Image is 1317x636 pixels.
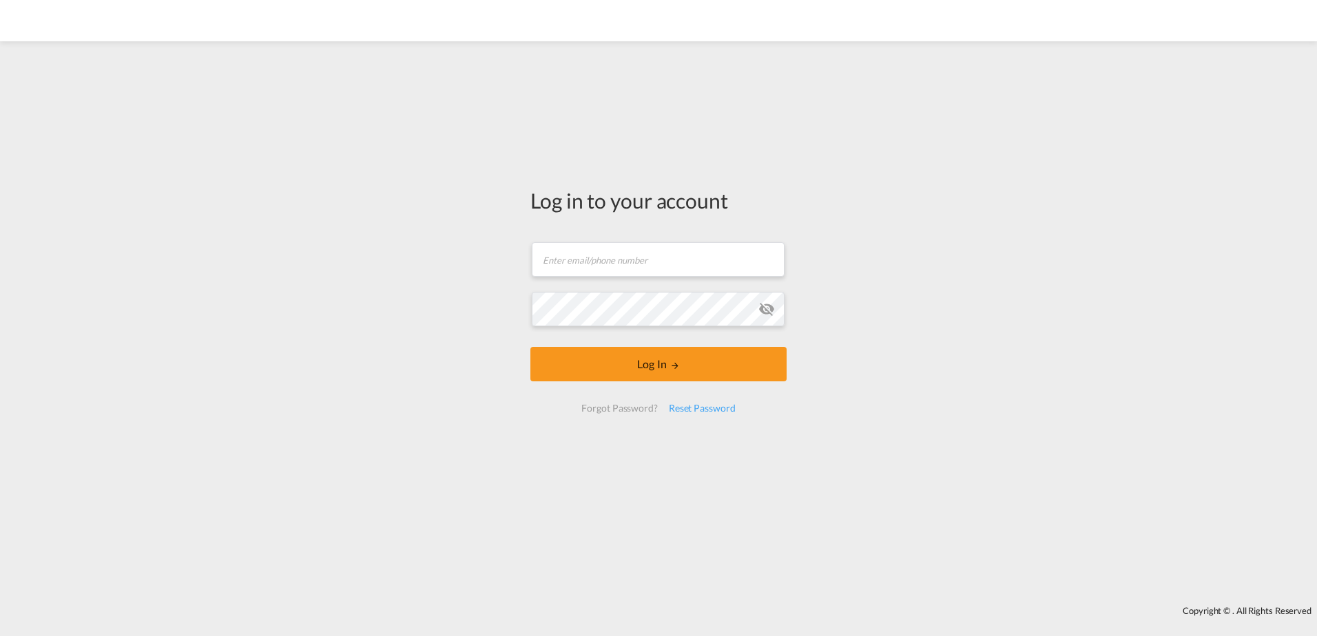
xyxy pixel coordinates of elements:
div: Reset Password [663,396,741,421]
button: LOGIN [530,347,787,381]
div: Forgot Password? [576,396,663,421]
input: Enter email/phone number [532,242,785,277]
div: Log in to your account [530,186,787,215]
md-icon: icon-eye-off [758,301,775,317]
